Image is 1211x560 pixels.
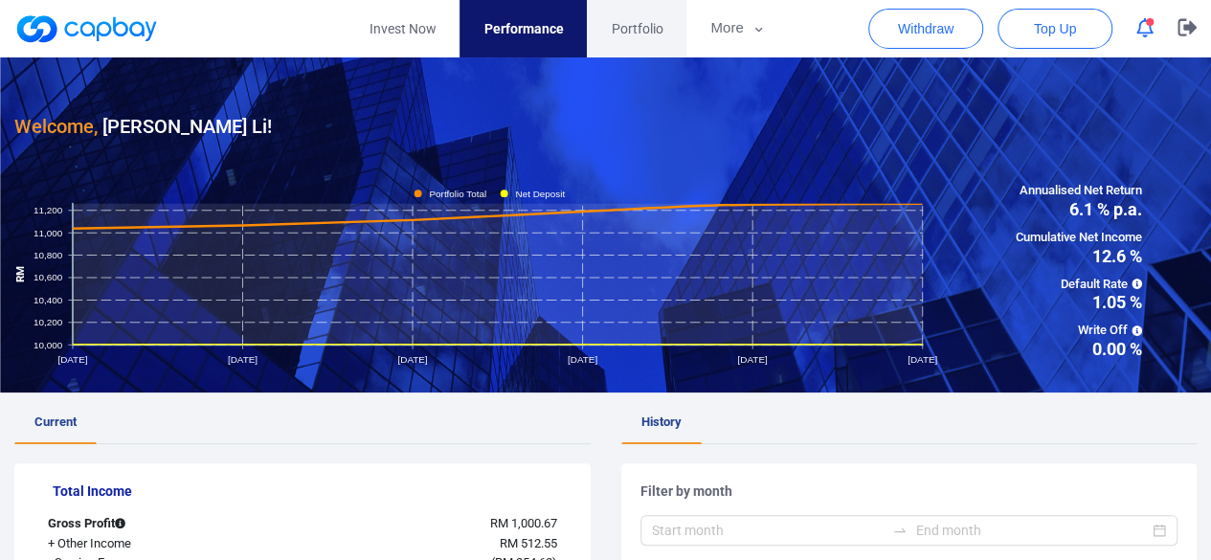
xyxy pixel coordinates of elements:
input: Start month [652,520,886,541]
span: 0.00 % [1016,341,1142,358]
span: Current [34,414,77,429]
tspan: [DATE] [737,354,767,365]
h3: [PERSON_NAME] Li ! [14,111,272,142]
tspan: [DATE] [397,354,427,365]
span: Top Up [1034,19,1076,38]
tspan: 10,600 [34,272,63,282]
tspan: [DATE] [568,354,597,365]
tspan: RM [13,265,27,281]
tspan: 10,800 [34,249,63,259]
tspan: 11,200 [34,205,63,215]
span: swap-right [892,523,908,538]
span: Default Rate [1016,275,1142,295]
span: 1.05 % [1016,294,1142,311]
span: History [641,414,682,429]
tspan: [DATE] [908,354,937,365]
tspan: 10,400 [34,294,63,304]
span: RM 1,000.67 [489,516,556,530]
span: Cumulative Net Income [1016,228,1142,248]
tspan: 10,000 [34,339,63,349]
tspan: Portfolio Total [429,188,486,198]
span: to [892,523,908,538]
div: + Other Income [34,534,258,554]
tspan: 11,000 [34,227,63,237]
input: End month [915,520,1149,541]
span: 12.6 % [1016,248,1142,265]
button: Top Up [998,9,1112,49]
span: Write Off [1016,321,1142,341]
tspan: [DATE] [228,354,258,365]
span: Portfolio [611,18,662,39]
div: Gross Profit [34,514,258,534]
span: Performance [483,18,563,39]
button: Withdraw [868,9,983,49]
span: RM 512.55 [499,536,556,550]
tspan: [DATE] [57,354,87,365]
span: Annualised Net Return [1016,181,1142,201]
tspan: 10,200 [34,317,63,327]
span: 6.1 % p.a. [1016,201,1142,218]
tspan: Net Deposit [515,188,565,198]
h5: Total Income [53,482,572,500]
span: Welcome, [14,115,98,138]
h5: Filter by month [640,482,1178,500]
